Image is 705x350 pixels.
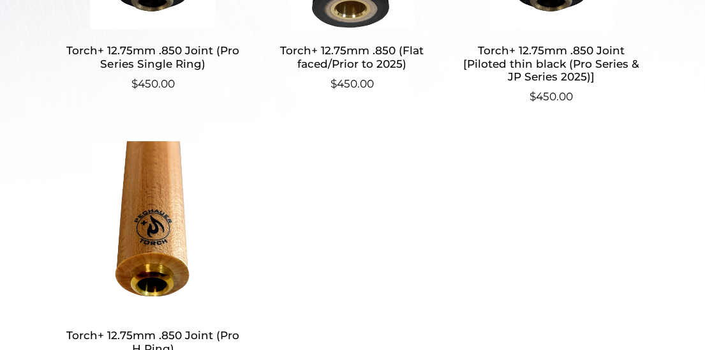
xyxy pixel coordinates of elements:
[64,141,242,314] img: Torch+ 12.75mm .850 Joint (Pro H Ring)
[64,39,242,76] h2: Torch+ 12.75mm .850 Joint (Pro Series Single Ring)
[330,77,337,90] span: $
[131,77,174,90] bdi: 450.00
[263,39,441,76] h2: Torch+ 12.75mm .850 (Flat faced/Prior to 2025)
[330,77,374,90] bdi: 450.00
[530,90,536,103] span: $
[530,90,573,103] bdi: 450.00
[463,39,640,89] h2: Torch+ 12.75mm .850 Joint [Piloted thin black (Pro Series & JP Series 2025)]
[131,77,137,90] span: $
